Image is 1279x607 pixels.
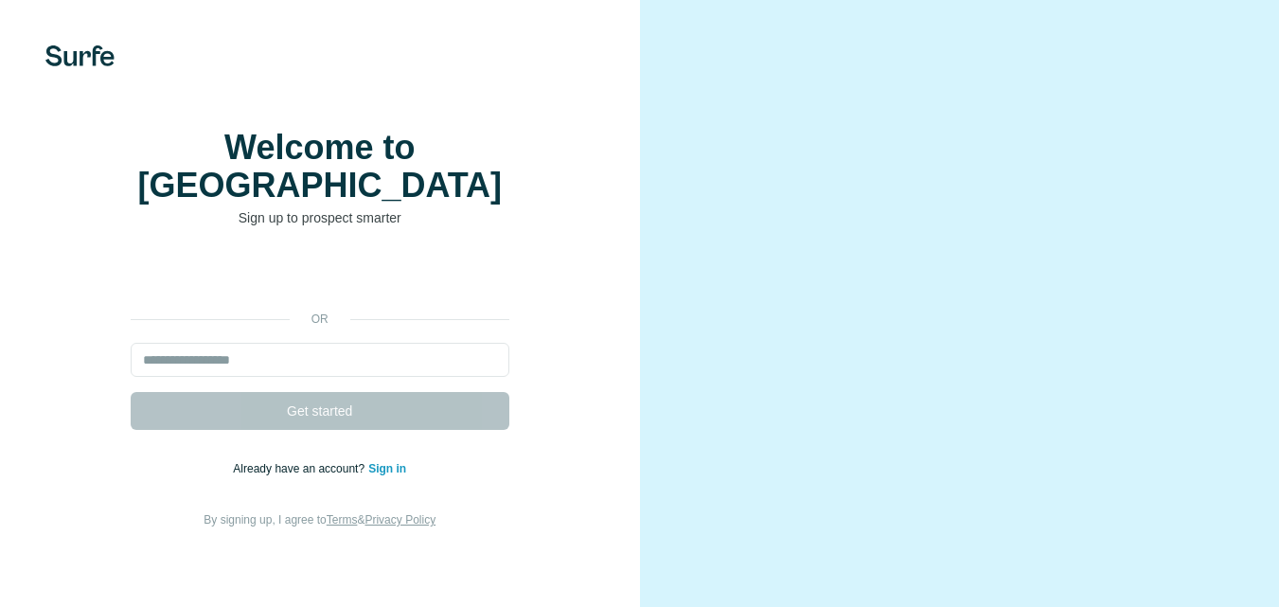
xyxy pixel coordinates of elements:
a: Terms [327,513,358,527]
p: Sign up to prospect smarter [131,208,509,227]
img: Surfe's logo [45,45,115,66]
a: Privacy Policy [364,513,435,527]
span: By signing up, I agree to & [204,513,435,527]
a: Sign in [368,462,406,475]
iframe: Sign in with Google Button [121,256,519,297]
h1: Welcome to [GEOGRAPHIC_DATA] [131,129,509,205]
span: Already have an account? [233,462,368,475]
p: or [290,311,350,328]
